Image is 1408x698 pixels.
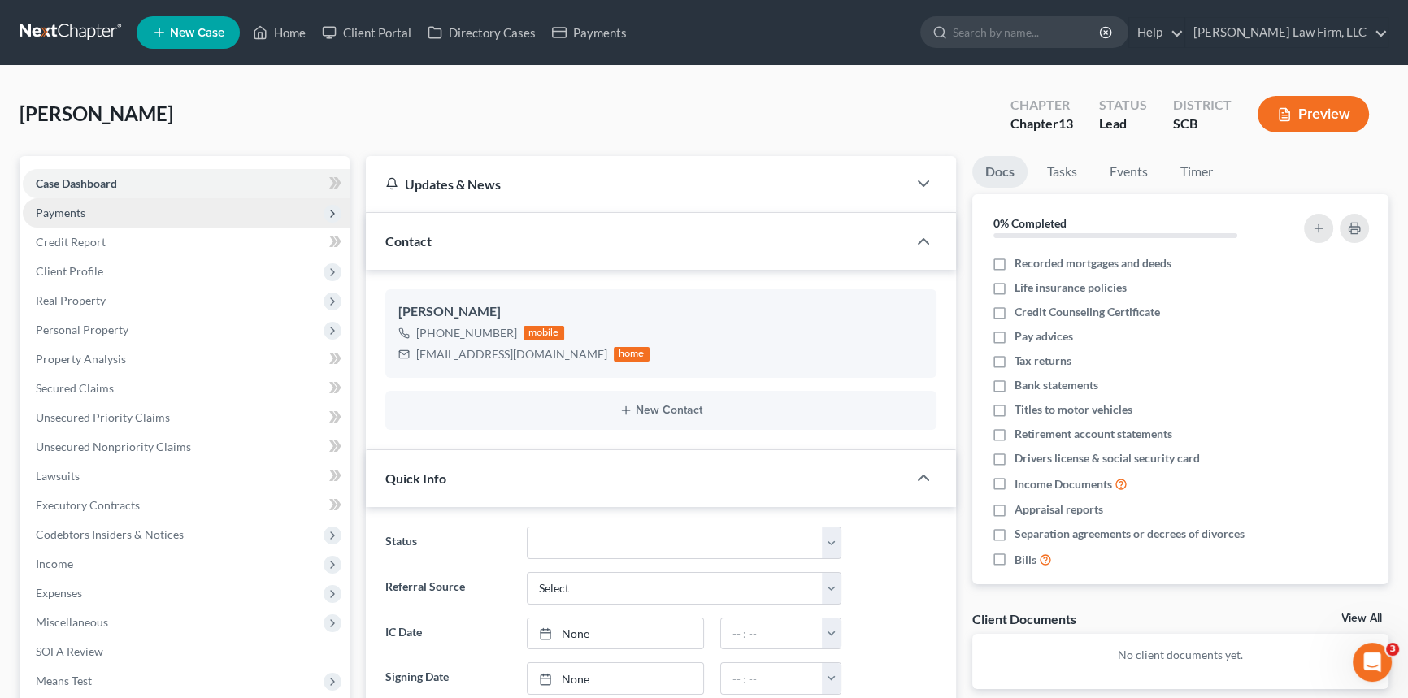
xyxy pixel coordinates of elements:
[36,176,117,190] span: Case Dashboard
[1173,96,1232,115] div: District
[23,432,350,462] a: Unsecured Nonpriority Claims
[1099,115,1147,133] div: Lead
[1386,643,1399,656] span: 3
[1015,304,1160,320] span: Credit Counseling Certificate
[36,235,106,249] span: Credit Report
[385,233,432,249] span: Contact
[544,18,635,47] a: Payments
[1173,115,1232,133] div: SCB
[1341,613,1382,624] a: View All
[1015,328,1073,345] span: Pay advices
[36,644,103,658] span: SOFA Review
[993,216,1067,230] strong: 0% Completed
[1015,501,1103,518] span: Appraisal reports
[1353,643,1392,682] iframe: Intercom live chat
[1058,115,1073,131] span: 13
[1015,476,1112,492] span: Income Documents
[36,410,170,424] span: Unsecured Priority Claims
[36,264,103,278] span: Client Profile
[1015,353,1071,369] span: Tax returns
[23,637,350,666] a: SOFA Review
[528,618,702,649] a: None
[36,469,80,483] span: Lawsuits
[1258,96,1369,132] button: Preview
[1129,18,1184,47] a: Help
[721,663,824,694] input: -- : --
[1099,96,1147,115] div: Status
[377,572,519,605] label: Referral Source
[1167,156,1226,188] a: Timer
[1015,280,1127,296] span: Life insurance policies
[1097,156,1161,188] a: Events
[377,662,519,695] label: Signing Date
[953,17,1102,47] input: Search by name...
[36,615,108,629] span: Miscellaneous
[36,293,106,307] span: Real Property
[416,346,607,362] div: [EMAIL_ADDRESS][DOMAIN_NAME]
[36,381,114,395] span: Secured Claims
[170,27,224,39] span: New Case
[1015,401,1132,418] span: Titles to motor vehicles
[721,618,824,649] input: -- : --
[1185,18,1388,47] a: [PERSON_NAME] Law Firm, LLC
[36,352,126,366] span: Property Analysis
[985,647,1376,663] p: No client documents yet.
[23,228,350,257] a: Credit Report
[419,18,544,47] a: Directory Cases
[1015,426,1172,442] span: Retirement account statements
[614,347,650,362] div: home
[1015,552,1036,568] span: Bills
[20,102,173,125] span: [PERSON_NAME]
[36,498,140,512] span: Executory Contracts
[1034,156,1090,188] a: Tasks
[36,440,191,453] span: Unsecured Nonpriority Claims
[377,618,519,650] label: IC Date
[385,176,888,193] div: Updates & News
[1010,115,1073,133] div: Chapter
[972,156,1028,188] a: Docs
[972,610,1076,627] div: Client Documents
[314,18,419,47] a: Client Portal
[398,302,923,322] div: [PERSON_NAME]
[1015,255,1171,271] span: Recorded mortgages and deeds
[36,674,92,687] span: Means Test
[1015,377,1098,393] span: Bank statements
[245,18,314,47] a: Home
[23,491,350,520] a: Executory Contracts
[23,169,350,198] a: Case Dashboard
[528,663,702,694] a: None
[1015,526,1245,542] span: Separation agreements or decrees of divorces
[23,345,350,374] a: Property Analysis
[377,527,519,559] label: Status
[524,326,564,340] div: mobile
[23,403,350,432] a: Unsecured Priority Claims
[398,404,923,417] button: New Contact
[1010,96,1073,115] div: Chapter
[36,206,85,219] span: Payments
[23,462,350,491] a: Lawsuits
[36,557,73,570] span: Income
[36,527,184,541] span: Codebtors Insiders & Notices
[385,470,446,486] span: Quick Info
[23,374,350,403] a: Secured Claims
[1015,450,1200,466] span: Drivers license & social security card
[36,323,128,336] span: Personal Property
[36,586,82,600] span: Expenses
[416,325,517,341] div: [PHONE_NUMBER]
